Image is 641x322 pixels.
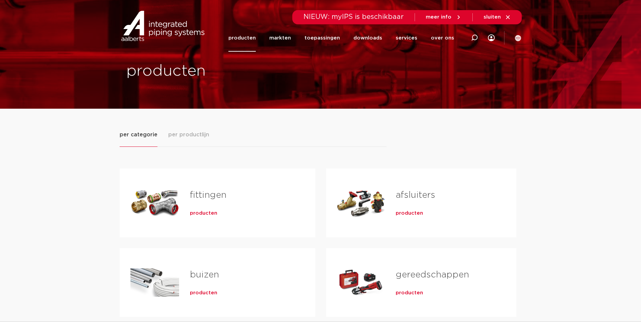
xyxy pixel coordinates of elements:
a: producten [396,290,423,296]
a: producten [228,24,256,52]
h1: producten [126,60,317,82]
a: buizen [190,270,219,279]
a: meer info [426,14,462,20]
a: services [396,24,417,52]
span: NIEUW: myIPS is beschikbaar [303,14,404,20]
a: producten [396,210,423,217]
a: markten [269,24,291,52]
a: afsluiters [396,191,435,199]
span: per categorie [120,131,157,139]
a: fittingen [190,191,226,199]
span: sluiten [484,15,501,20]
a: gereedschappen [396,270,469,279]
a: downloads [353,24,382,52]
a: over ons [431,24,454,52]
a: producten [190,290,217,296]
a: producten [190,210,217,217]
nav: Menu [228,24,454,52]
span: per productlijn [168,131,209,139]
a: sluiten [484,14,511,20]
div: my IPS [488,24,495,52]
a: toepassingen [304,24,340,52]
span: meer info [426,15,451,20]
